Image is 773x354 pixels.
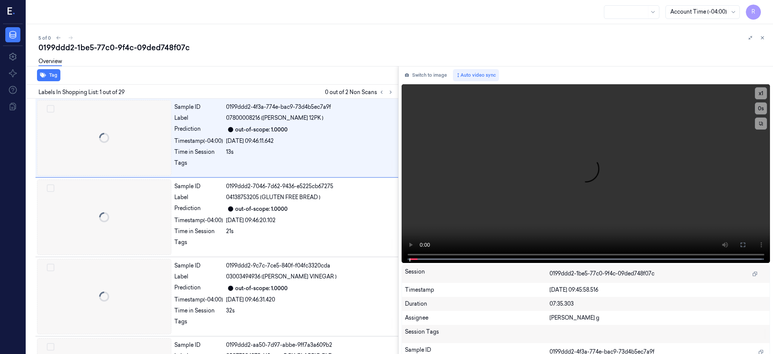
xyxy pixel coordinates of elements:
div: 0199ddd2-9c7c-7ce5-840f-f04fc3320cda [226,262,394,270]
button: 0s [755,102,767,114]
span: Labels In Shopping List: 1 out of 29 [38,88,125,96]
div: [DATE] 09:46:11.642 [226,137,394,145]
button: Select row [47,264,54,271]
div: Time in Session [174,148,223,156]
div: out-of-scope: 1.0000 [235,284,288,292]
div: Prediction [174,284,223,293]
div: Prediction [174,204,223,213]
div: [DATE] 09:46:20.102 [226,216,394,224]
div: Timestamp (-04:00) [174,216,223,224]
button: Auto video sync [453,69,499,81]
span: 0199ddd2-1be5-77c0-9f4c-09ded748f07c [550,270,654,278]
div: 0199ddd2-4f3a-774e-bac9-73d4b5ec7a9f [226,103,394,111]
div: Label [174,193,223,201]
div: [DATE] 09:46:31.420 [226,296,394,304]
div: Label [174,273,223,281]
div: out-of-scope: 1.0000 [235,205,288,213]
div: Time in Session [174,307,223,315]
div: Assignee [405,314,550,322]
div: Sample ID [174,103,223,111]
div: Prediction [174,125,223,134]
div: out-of-scope: 1.0000 [235,126,288,134]
div: Timestamp [405,286,550,294]
div: [PERSON_NAME] g [550,314,767,322]
div: Timestamp (-04:00) [174,296,223,304]
button: Tag [37,69,60,81]
div: 07:35.303 [550,300,767,308]
div: Label [174,114,223,122]
div: [DATE] 09:45:58.516 [550,286,767,294]
button: Switch to image [402,69,450,81]
a: Overview [38,57,62,66]
button: Select row [47,343,54,351]
div: Tags [174,318,223,330]
div: Sample ID [174,341,223,349]
div: Duration [405,300,550,308]
div: Session [405,268,550,280]
div: 13s [226,148,394,156]
div: 21s [226,227,394,235]
div: 0199ddd2-7046-7d62-9436-e5225cb67275 [226,182,394,190]
div: Time in Session [174,227,223,235]
div: Timestamp (-04:00) [174,137,223,145]
button: R [746,5,761,20]
span: 5 of 0 [38,35,51,41]
div: 0199ddd2-aa50-7d97-abbe-9ff7a3a609b2 [226,341,394,349]
div: Session Tags [405,328,550,340]
button: x1 [755,87,767,99]
button: Select row [47,105,54,113]
div: 0199ddd2-1be5-77c0-9f4c-09ded748f07c [38,42,767,53]
div: 32s [226,307,394,315]
span: 04138753205 (GLUTEN FREE BREAD ) [226,193,320,201]
span: 03003494936 ([PERSON_NAME] VINEGAR ) [226,273,337,281]
div: Tags [174,238,223,250]
div: Tags [174,159,223,171]
button: Select row [47,184,54,192]
div: Sample ID [174,262,223,270]
span: 07800008216 ([PERSON_NAME] 12PK ) [226,114,323,122]
div: Sample ID [174,182,223,190]
span: 0 out of 2 Non Scans [325,88,395,97]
